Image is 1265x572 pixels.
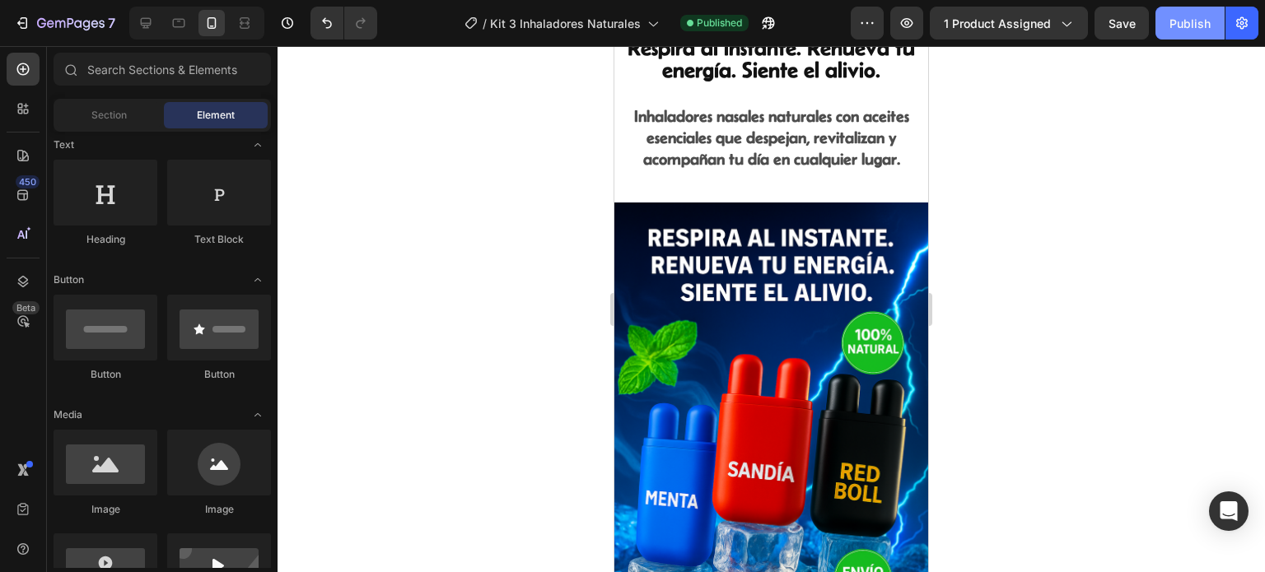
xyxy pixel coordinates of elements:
button: Publish [1155,7,1225,40]
div: Button [54,367,157,382]
div: Text Block [167,232,271,247]
span: Save [1109,16,1136,30]
button: Save [1095,7,1149,40]
div: Beta [12,301,40,314]
span: Button [54,272,84,287]
button: 7 [7,7,123,40]
div: Image [54,502,157,517]
p: Inhaladores nasales naturales con aceites esenciales que despejan, revitalizan y acompañan tu día... [10,59,304,123]
span: Toggle open [245,132,271,158]
div: Button [167,367,271,382]
span: Section [91,108,127,123]
span: Kit 3 Inhaladores Naturales [490,15,641,32]
span: Published [697,16,742,30]
span: Text [54,137,74,152]
button: 1 product assigned [930,7,1088,40]
div: 450 [16,175,40,188]
span: Toggle open [245,267,271,293]
p: 7 [108,13,115,33]
div: Publish [1169,15,1211,32]
div: Image [167,502,271,517]
input: Search Sections & Elements [54,53,271,86]
span: 1 product assigned [944,15,1051,32]
iframe: Design area [614,46,928,572]
div: Heading [54,232,157,247]
span: Element [197,108,235,123]
span: Media [54,407,82,422]
span: Toggle open [245,402,271,428]
div: Open Intercom Messenger [1209,491,1249,531]
div: Undo/Redo [310,7,377,40]
span: / [483,15,487,32]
